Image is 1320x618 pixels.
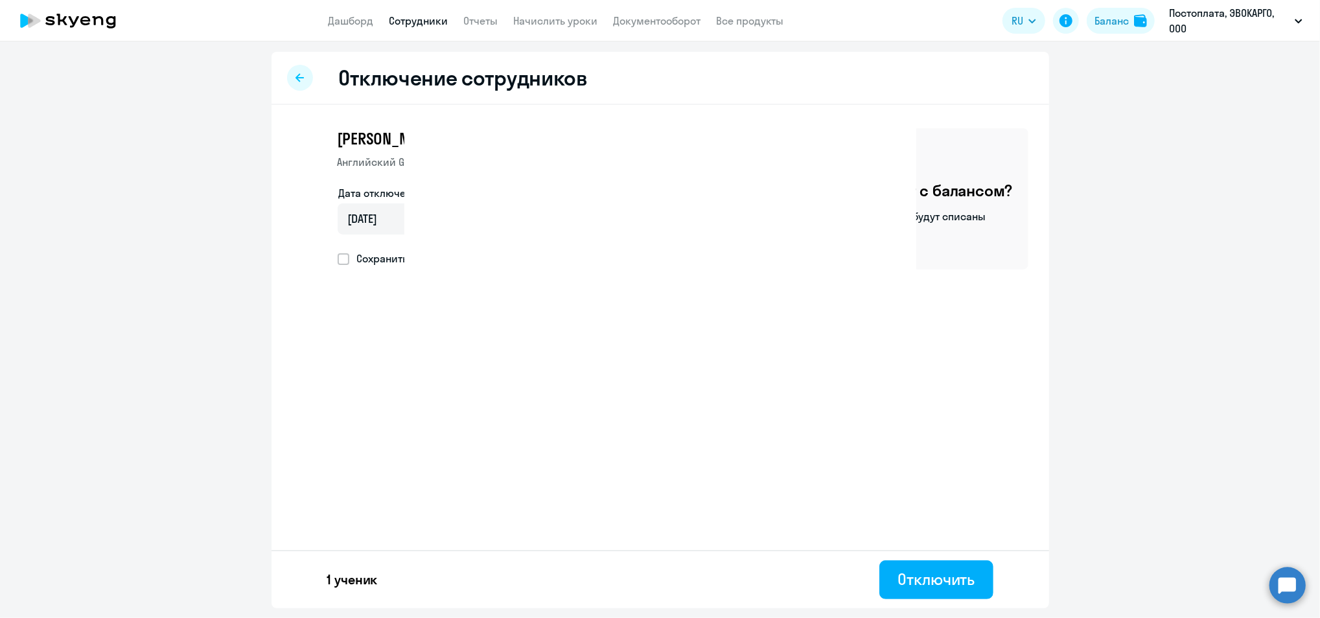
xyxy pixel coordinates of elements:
[1094,13,1129,29] div: Баланс
[329,14,374,27] a: Дашборд
[339,185,428,201] label: Дата отключения*
[338,203,522,235] input: дд.мм.гггг
[327,571,378,589] p: 1 ученик
[897,569,975,589] div: Отключить
[717,14,784,27] a: Все продукты
[339,65,588,91] h2: Отключение сотрудников
[800,180,1013,201] h4: Что произойдет с балансом?
[349,251,527,266] span: Сохранить корпоративную скидку
[338,154,713,170] p: Английский General с [DEMOGRAPHIC_DATA] преподавателем • Баланс 6 уроков
[1012,13,1023,29] span: RU
[389,14,448,27] a: Сотрудники
[338,128,440,149] span: [PERSON_NAME]
[464,14,498,27] a: Отчеты
[1169,5,1290,36] p: Постоплата, ЭВОКАРГО, ООО
[1134,14,1147,27] img: balance
[614,14,701,27] a: Документооборот
[514,14,598,27] a: Начислить уроки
